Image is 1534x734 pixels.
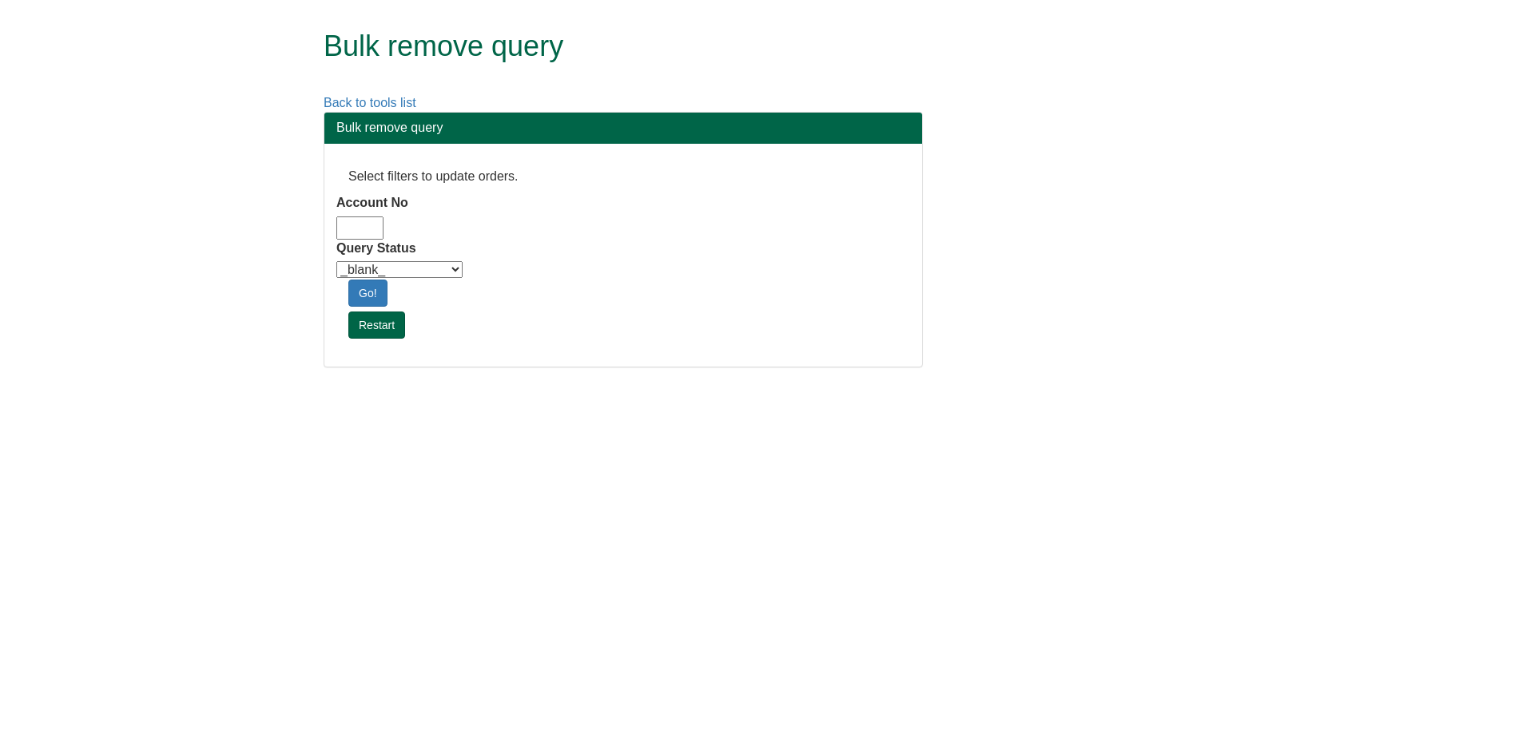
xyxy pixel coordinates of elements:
[348,280,387,307] a: Go!
[348,311,405,339] a: Restart
[336,121,910,135] h3: Bulk remove query
[336,240,416,258] label: Query Status
[324,30,1174,62] h1: Bulk remove query
[348,168,898,186] p: Select filters to update orders.
[336,194,408,212] label: Account No
[324,96,416,109] a: Back to tools list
